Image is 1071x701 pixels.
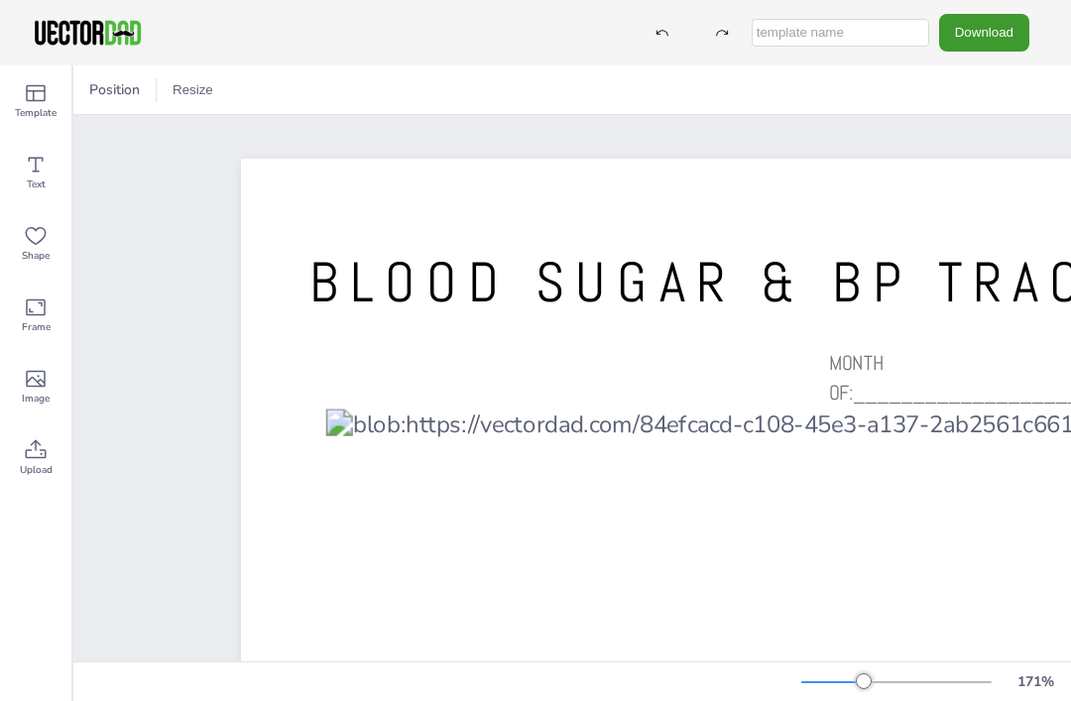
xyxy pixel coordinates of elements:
[22,319,51,335] span: Frame
[85,80,144,99] span: Position
[15,105,57,121] span: Template
[752,19,929,47] input: template name
[22,391,50,407] span: Image
[939,14,1029,51] button: Download
[1011,672,1059,691] div: 171 %
[27,176,46,192] span: Text
[165,74,221,106] button: Resize
[32,18,144,48] img: VectorDad-1.png
[20,462,53,478] span: Upload
[22,248,50,264] span: Shape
